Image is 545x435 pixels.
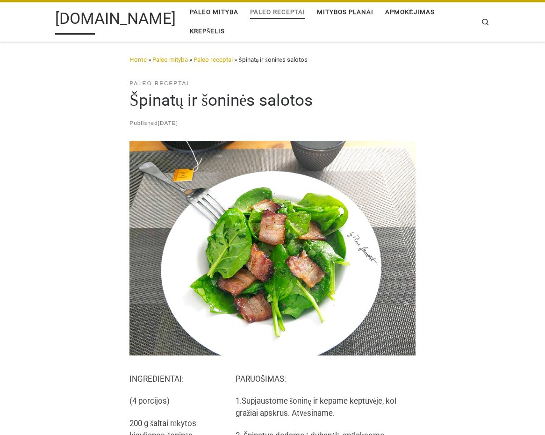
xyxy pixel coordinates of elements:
a: Apmokėjimas [382,3,437,22]
a: [DATE] [158,120,178,126]
span: Published [129,120,178,126]
p: PARUOŠIMAS: [236,373,416,385]
a: Paleo receptai [247,3,308,22]
span: Apmokėjimas [385,3,435,20]
p: (4 porcijos) [129,395,220,407]
a: [DOMAIN_NAME] [55,7,176,35]
h1: Špinatų ir šoninės salotos [129,88,415,113]
a: Home [129,56,147,63]
p: INGREDIENTAI: [129,373,220,385]
span: Mitybos planai [317,3,373,20]
span: » [234,56,237,63]
a: Paleo mityba [187,3,242,22]
p: 1.Supjaustome šoninę ir kepame keptuvėje, kol gražiai apskrus. Atvėsiname. [236,395,416,419]
span: Paleo receptai [250,3,305,20]
span: Paleo mityba [190,3,238,20]
a: Paleo receptai [129,78,189,88]
span: » [189,56,192,63]
span: » [148,56,151,63]
span: Krepšelis [190,22,225,39]
a: Paleo receptai [194,56,233,63]
a: Krepšelis [187,22,228,41]
span: Paleo receptai [129,80,189,86]
span: Špinatų ir šoninės salotos [238,56,307,63]
a: Mitybos planai [314,3,377,22]
a: Paleo mityba [152,56,188,63]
